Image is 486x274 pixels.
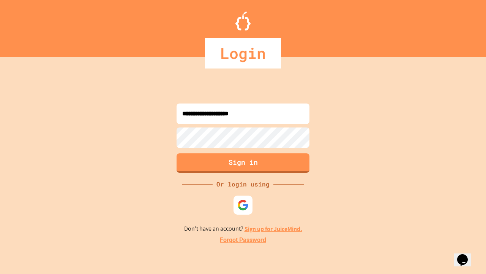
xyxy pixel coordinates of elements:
a: Sign up for JuiceMind. [245,225,302,233]
button: Sign in [177,153,309,173]
img: google-icon.svg [237,199,249,211]
img: Logo.svg [235,11,251,30]
div: Login [205,38,281,68]
p: Don't have an account? [184,224,302,234]
div: Or login using [213,180,273,189]
a: Forgot Password [220,236,266,245]
iframe: chat widget [454,244,478,266]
